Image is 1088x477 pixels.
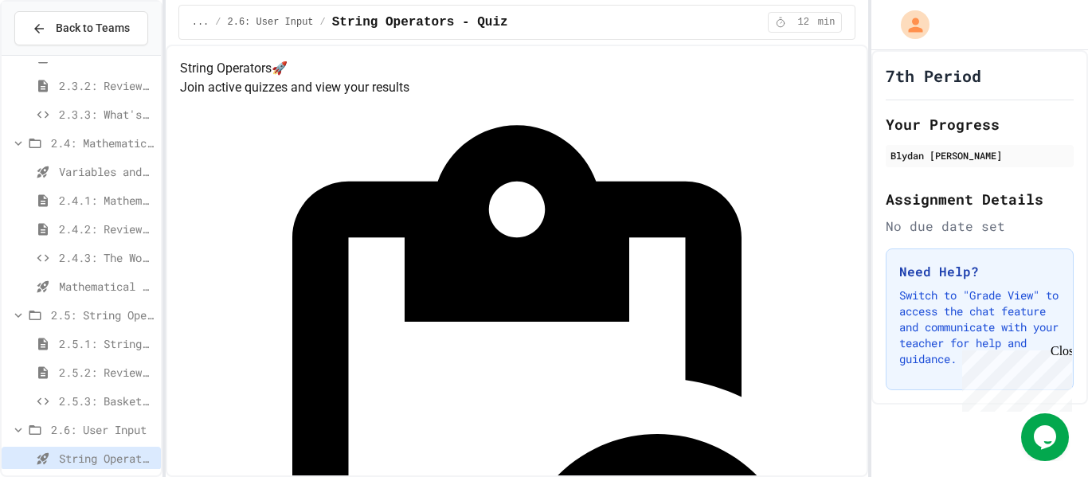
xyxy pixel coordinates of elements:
span: 2.3.3: What's the Type? [59,106,155,123]
div: Chat with us now!Close [6,6,110,101]
span: 2.5.2: Review - String Operators [59,364,155,381]
h2: Your Progress [886,113,1074,135]
span: Back to Teams [56,20,130,37]
span: 2.6: User Input [228,16,314,29]
span: 2.4.2: Review - Mathematical Operators [59,221,155,237]
h4: String Operators 🚀 [180,59,855,78]
span: 2.4.1: Mathematical Operators [59,192,155,209]
span: 12 [791,16,816,29]
button: Back to Teams [14,11,148,45]
span: 2.4.3: The World's Worst [PERSON_NAME] Market [59,249,155,266]
span: ... [192,16,209,29]
h2: Assignment Details [886,188,1074,210]
p: Switch to "Grade View" to access the chat feature and communicate with your teacher for help and ... [899,287,1060,367]
span: String Operators - Quiz [59,450,155,467]
span: / [320,16,326,29]
span: 2.5.1: String Operators [59,335,155,352]
div: My Account [884,6,933,43]
span: 2.4: Mathematical Operators [51,135,155,151]
iframe: chat widget [956,344,1072,412]
iframe: chat widget [1021,413,1072,461]
span: String Operators - Quiz [332,13,508,32]
span: Variables and Data types - Quiz [59,163,155,180]
span: min [818,16,836,29]
h3: Need Help? [899,262,1060,281]
span: 2.5.3: Basketballs and Footballs [59,393,155,409]
span: / [215,16,221,29]
span: 2.3.2: Review - Variables and Data Types [59,77,155,94]
div: Blydan [PERSON_NAME] [890,148,1069,162]
p: Join active quizzes and view your results [180,78,855,97]
span: 2.6: User Input [51,421,155,438]
span: Mathematical Operators - Quiz [59,278,155,295]
div: No due date set [886,217,1074,236]
h1: 7th Period [886,65,981,87]
span: 2.5: String Operators [51,307,155,323]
